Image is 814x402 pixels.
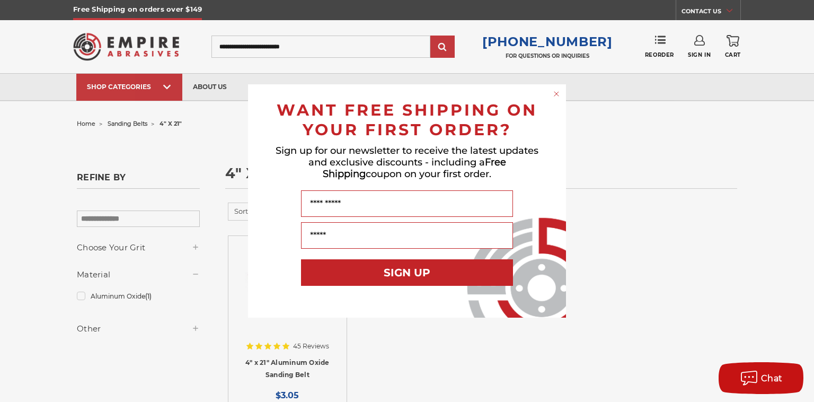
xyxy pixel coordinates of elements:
[301,259,513,286] button: SIGN UP
[323,156,506,180] span: Free Shipping
[719,362,803,394] button: Chat
[276,145,538,180] span: Sign up for our newsletter to receive the latest updates and exclusive discounts - including a co...
[551,89,562,99] button: Close dialog
[277,100,537,139] span: WANT FREE SHIPPING ON YOUR FIRST ORDER?
[761,373,783,383] span: Chat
